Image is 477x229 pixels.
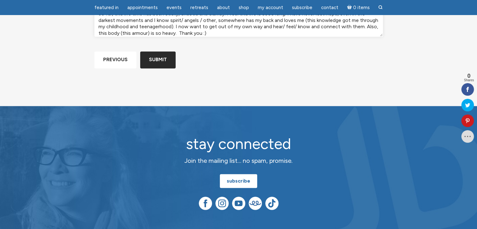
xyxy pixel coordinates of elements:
[353,5,369,10] span: 0 items
[254,2,287,14] a: My Account
[239,5,249,10] span: Shop
[343,1,374,14] a: Cart0 items
[213,2,234,14] a: About
[190,5,208,10] span: Retreats
[167,5,182,10] span: Events
[127,5,158,10] span: Appointments
[140,51,176,68] input: Submit
[232,197,245,210] img: YouTube
[235,2,253,14] a: Shop
[258,5,283,10] span: My Account
[220,174,257,188] a: subscribe
[215,197,229,210] img: Instagram
[347,5,353,10] i: Cart
[288,2,316,14] a: Subscribe
[94,5,119,10] span: featured in
[249,197,262,210] img: Teespring
[127,156,350,166] p: Join the mailing list… no spam, promise.
[187,2,212,14] a: Retreats
[265,197,278,210] img: TikTok
[321,5,338,10] span: Contact
[464,79,474,82] span: Shares
[91,2,122,14] a: featured in
[124,2,162,14] a: Appointments
[94,51,136,68] input: Previous
[199,197,212,210] img: Facebook
[163,2,185,14] a: Events
[217,5,230,10] span: About
[464,73,474,79] span: 0
[127,136,350,152] h2: stay connected
[317,2,342,14] a: Contact
[292,5,312,10] span: Subscribe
